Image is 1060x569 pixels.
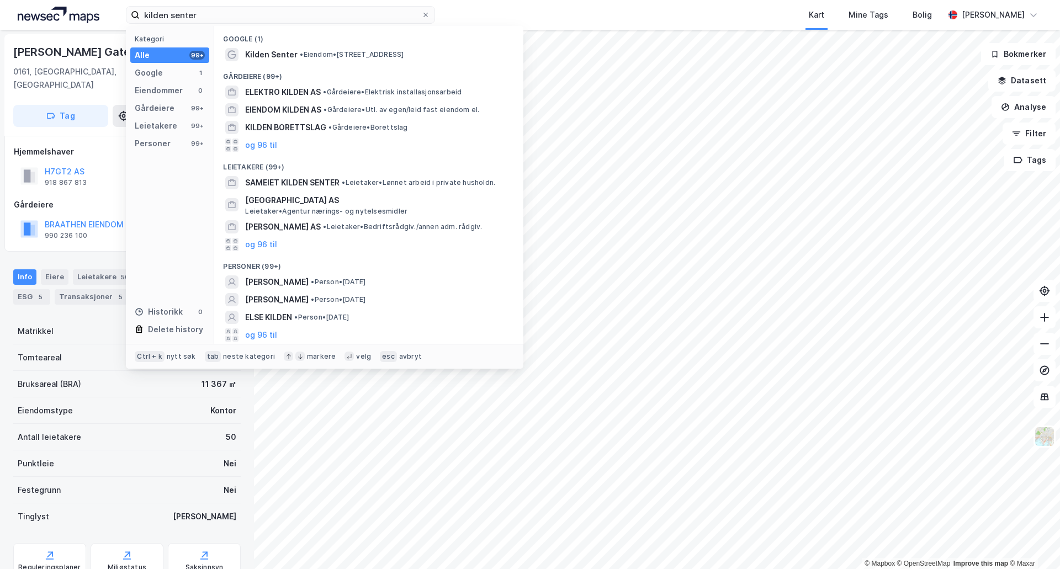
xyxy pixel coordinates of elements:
[311,295,314,304] span: •
[323,222,482,231] span: Leietaker • Bedriftsrådgiv./annen adm. rådgiv.
[245,238,277,251] button: og 96 til
[13,43,141,61] div: [PERSON_NAME] Gate 2
[380,351,397,362] div: esc
[196,68,205,77] div: 1
[913,8,932,22] div: Bolig
[245,328,277,342] button: og 96 til
[202,377,236,391] div: 11 367 ㎡
[135,84,183,97] div: Eiendommer
[18,457,54,470] div: Punktleie
[173,510,236,523] div: [PERSON_NAME]
[18,404,73,417] div: Eiendomstype
[311,295,365,304] span: Person • [DATE]
[13,289,50,305] div: ESG
[189,121,205,130] div: 99+
[41,269,68,285] div: Eiere
[14,198,240,211] div: Gårdeiere
[135,102,174,115] div: Gårdeiere
[953,560,1008,567] a: Improve this map
[18,325,54,338] div: Matrikkel
[1005,516,1060,569] iframe: Chat Widget
[809,8,824,22] div: Kart
[140,7,421,23] input: Søk på adresse, matrikkel, gårdeiere, leietakere eller personer
[323,88,462,97] span: Gårdeiere • Elektrisk installasjonsarbeid
[210,404,236,417] div: Kontor
[245,176,340,189] span: SAMEIET KILDEN SENTER
[196,307,205,316] div: 0
[205,351,221,362] div: tab
[167,352,196,361] div: nytt søk
[35,291,46,302] div: 5
[307,352,336,361] div: markere
[13,65,152,92] div: 0161, [GEOGRAPHIC_DATA], [GEOGRAPHIC_DATA]
[324,105,327,114] span: •
[300,50,303,59] span: •
[115,291,126,302] div: 5
[55,289,130,305] div: Transaksjoner
[14,145,240,158] div: Hjemmelshaver
[223,352,275,361] div: neste kategori
[135,66,163,79] div: Google
[135,119,177,132] div: Leietakere
[189,104,205,113] div: 99+
[294,313,349,322] span: Person • [DATE]
[245,194,510,207] span: [GEOGRAPHIC_DATA] AS
[245,293,309,306] span: [PERSON_NAME]
[135,305,183,318] div: Historikk
[1003,123,1056,145] button: Filter
[224,483,236,497] div: Nei
[245,86,321,99] span: ELEKTRO KILDEN AS
[245,311,292,324] span: ELSE KILDEN
[399,352,422,361] div: avbryt
[294,313,298,321] span: •
[224,457,236,470] div: Nei
[119,272,131,283] div: 50
[73,269,136,285] div: Leietakere
[135,49,150,62] div: Alle
[135,137,171,150] div: Personer
[342,178,345,187] span: •
[45,231,87,240] div: 990 236 100
[311,278,314,286] span: •
[324,105,479,114] span: Gårdeiere • Utl. av egen/leid fast eiendom el.
[323,222,326,231] span: •
[13,105,108,127] button: Tag
[342,178,495,187] span: Leietaker • Lønnet arbeid i private husholdn.
[214,253,523,273] div: Personer (99+)
[214,154,523,174] div: Leietakere (99+)
[18,7,99,23] img: logo.a4113a55bc3d86da70a041830d287a7e.svg
[1004,149,1056,171] button: Tags
[214,63,523,83] div: Gårdeiere (99+)
[328,123,407,132] span: Gårdeiere • Borettslag
[245,121,326,134] span: KILDEN BORETTSLAG
[18,483,61,497] div: Festegrunn
[849,8,888,22] div: Mine Tags
[245,139,277,152] button: og 96 til
[981,43,1056,65] button: Bokmerker
[328,123,332,131] span: •
[189,139,205,148] div: 99+
[189,51,205,60] div: 99+
[245,275,309,289] span: [PERSON_NAME]
[18,351,62,364] div: Tomteareal
[245,220,321,233] span: [PERSON_NAME] AS
[226,430,236,444] div: 50
[300,50,404,59] span: Eiendom • [STREET_ADDRESS]
[18,430,81,444] div: Antall leietakere
[311,278,365,286] span: Person • [DATE]
[865,560,895,567] a: Mapbox
[356,352,371,361] div: velg
[1005,516,1060,569] div: Kontrollprogram for chat
[214,26,523,46] div: Google (1)
[148,323,203,336] div: Delete history
[13,269,36,285] div: Info
[245,48,298,61] span: Kilden Senter
[135,351,165,362] div: Ctrl + k
[897,560,951,567] a: OpenStreetMap
[988,70,1056,92] button: Datasett
[962,8,1025,22] div: [PERSON_NAME]
[196,86,205,95] div: 0
[135,35,209,43] div: Kategori
[45,178,87,187] div: 918 867 813
[245,207,407,216] span: Leietaker • Agentur nærings- og nytelsesmidler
